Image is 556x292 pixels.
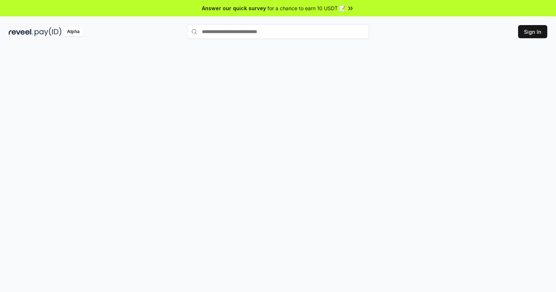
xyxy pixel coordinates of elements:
img: reveel_dark [9,27,33,36]
span: for a chance to earn 10 USDT 📝 [267,4,345,12]
button: Sign In [518,25,547,38]
img: pay_id [35,27,62,36]
div: Alpha [63,27,83,36]
span: Answer our quick survey [202,4,266,12]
